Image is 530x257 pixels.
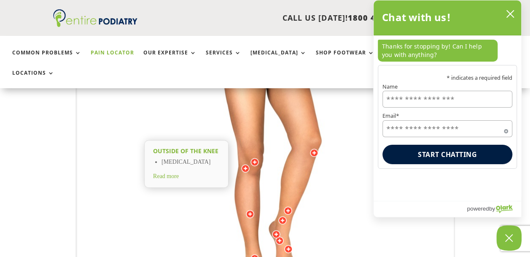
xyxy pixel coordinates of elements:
[53,9,137,27] img: logo (1)
[347,13,407,23] span: 1800 4 ENTIRE
[382,84,512,89] label: Name
[316,50,374,68] a: Shop Footwear
[12,50,81,68] a: Common Problems
[503,8,517,20] button: close chatbox
[374,35,521,65] div: chat
[12,70,54,88] a: Locations
[382,75,512,81] p: * indicates a required field
[382,120,512,137] input: Email
[153,147,220,155] h2: Outside of the knee
[382,9,451,26] h2: Chat with us!
[467,203,489,214] span: powered
[148,13,407,24] p: CALL US [DATE]!
[489,203,495,214] span: by
[144,140,229,197] a: Outside of the knee [MEDICAL_DATA] Read more
[504,127,508,132] span: Required field
[382,145,512,164] button: Start chatting
[91,50,134,68] a: Pain Locator
[382,91,512,108] input: Name
[143,50,196,68] a: Our Expertise
[153,173,179,179] span: Read more
[496,225,522,251] button: Close Chatbox
[378,40,498,62] p: Thanks for stopping by! Can I help you with anything?
[161,157,220,168] li: [MEDICAL_DATA]
[206,50,241,68] a: Services
[53,20,137,29] a: Entire Podiatry
[382,113,512,119] label: Email*
[467,201,521,217] a: Powered by Olark
[250,50,307,68] a: [MEDICAL_DATA]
